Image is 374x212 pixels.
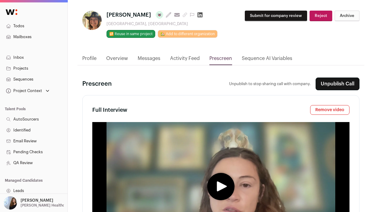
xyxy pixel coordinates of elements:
[229,81,311,86] p: Unpublish to stop sharing call with company.
[245,11,307,21] button: Submit for company review
[5,88,42,93] div: Project Context
[92,106,127,114] h3: Full Interview
[170,55,200,65] a: Activity Feed
[106,55,128,65] a: Overview
[21,198,53,203] p: [PERSON_NAME]
[4,196,17,210] img: 2529878-medium_jpg
[107,22,218,26] div: [GEOGRAPHIC_DATA], [GEOGRAPHIC_DATA]
[2,6,21,18] img: Wellfound
[242,55,292,65] a: Sequence AI Variables
[2,196,65,210] button: Open dropdown
[82,80,112,88] h3: Prescreen
[138,55,160,65] a: Messages
[82,55,97,65] a: Profile
[316,78,359,90] button: Unpublish Call
[5,87,51,95] button: Open dropdown
[335,11,359,21] button: Archive
[310,105,349,115] button: Remove video
[107,30,155,38] button: 🔂 Reuse in same project
[107,11,151,19] span: [PERSON_NAME]
[158,30,218,38] a: 🏡 Add to different organization
[21,203,71,208] p: [PERSON_NAME] Healthcare
[310,11,332,21] button: Reject
[209,55,232,65] a: Prescreen
[82,11,102,30] img: 30bc356fa48e5e275838371e87315e9444e0a350414ecea44c1413099ce6a136.jpg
